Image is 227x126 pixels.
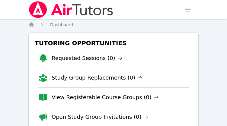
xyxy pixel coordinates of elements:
a: Dashboard [50,22,73,28]
h3: Tutoring Opportunities [34,38,193,49]
nav: Breadcrumb [28,22,199,28]
a: Study Group Replacements (0) [52,74,142,82]
a: Open Study Group Invitations (0) [52,113,149,121]
img: Air Tutors [28,1,114,18]
span: Dashboard [50,22,73,27]
a: View Registerable Course Groups (0) [52,93,159,102]
a: Requested Sessions (0) [52,54,123,62]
